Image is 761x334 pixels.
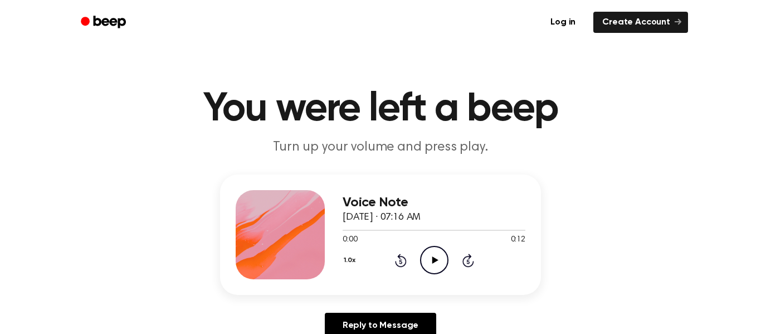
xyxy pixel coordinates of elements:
h3: Voice Note [343,195,525,210]
button: 1.0x [343,251,359,270]
p: Turn up your volume and press play. [167,138,594,157]
a: Log in [539,9,587,35]
span: [DATE] · 07:16 AM [343,212,421,222]
h1: You were left a beep [95,89,666,129]
span: 0:00 [343,234,357,246]
span: 0:12 [511,234,525,246]
a: Beep [73,12,136,33]
a: Create Account [593,12,688,33]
